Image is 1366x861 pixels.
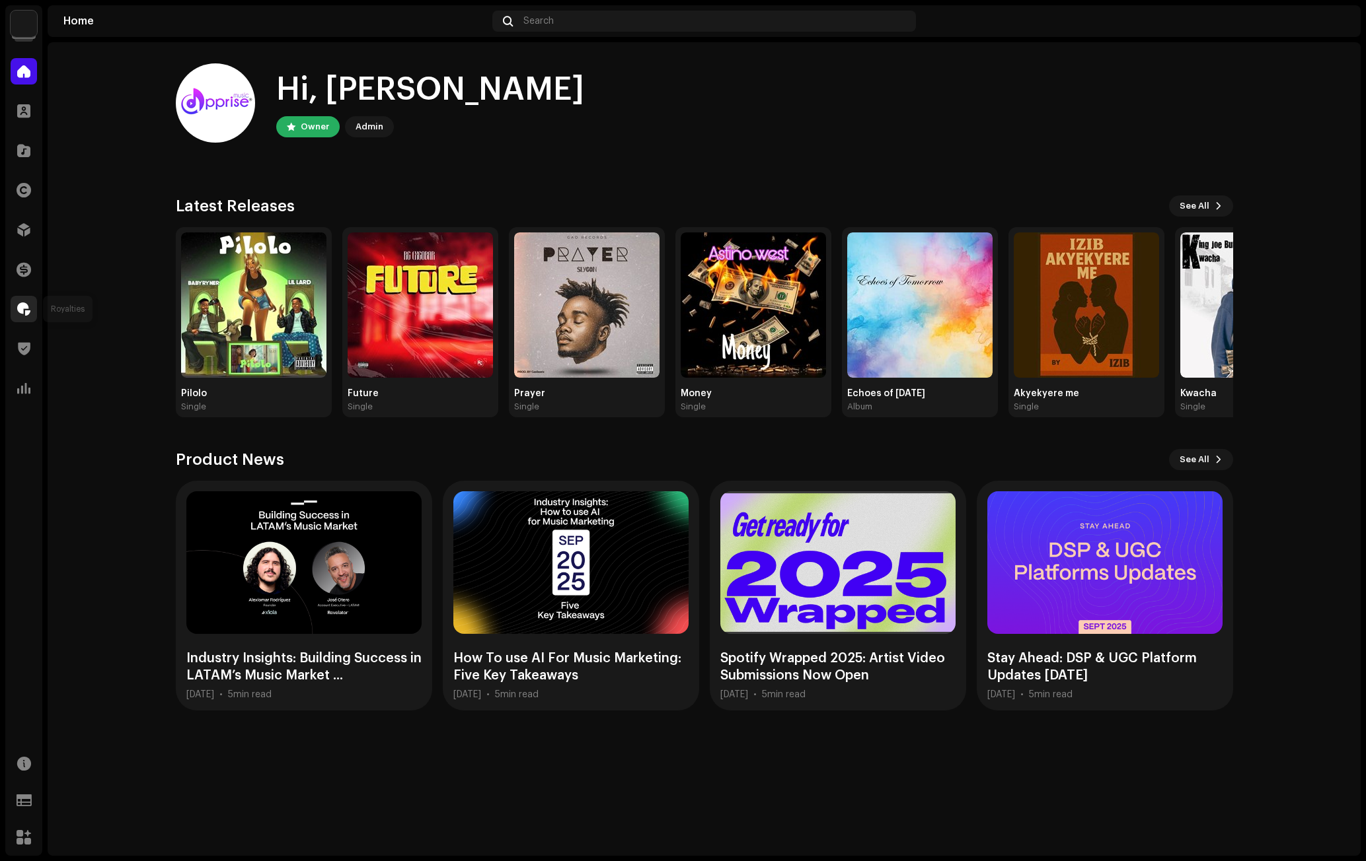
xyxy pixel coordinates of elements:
span: min read [233,690,272,699]
img: 58987c33-8994-41b4-b9e5-e4e5fa9e51b7 [514,232,660,378]
div: Single [514,401,539,412]
div: Single [181,401,206,412]
span: See All [1180,193,1209,219]
div: • [486,689,490,700]
div: Future [348,388,493,399]
button: See All [1169,195,1233,217]
div: Industry Insights: Building Success in LATAM’s Music Market ... [186,650,422,684]
span: min read [1034,690,1073,699]
div: [DATE] [453,689,481,700]
div: • [753,689,757,700]
div: Single [681,401,706,412]
div: Single [1180,401,1205,412]
div: [DATE] [186,689,214,700]
span: min read [500,690,539,699]
div: 5 [495,689,539,700]
div: Akyekyere me [1014,388,1159,399]
div: Owner [301,119,329,135]
div: Money [681,388,826,399]
img: ee2d97a2-d080-4c53-b75e-002819669e25 [681,232,826,378]
div: • [219,689,223,700]
div: Pilolo [181,388,326,399]
img: 94355213-6620-4dec-931c-2264d4e76804 [176,63,255,143]
div: Single [1014,401,1039,412]
span: min read [767,690,806,699]
div: Kwacha [1180,388,1326,399]
div: 5 [228,689,272,700]
img: d0fb4c4f-9944-4f4a-970a-cef37c43888e [181,232,326,378]
div: Admin [356,119,383,135]
div: Hi, [PERSON_NAME] [276,69,584,111]
div: 5 [762,689,806,700]
img: 83e65935-53df-4a2f-ae3b-e8a3c7f94992 [348,232,493,378]
div: 5 [1029,689,1073,700]
div: Home [63,16,487,26]
button: See All [1169,449,1233,470]
img: 94355213-6620-4dec-931c-2264d4e76804 [1324,11,1345,32]
span: Search [523,16,554,26]
h3: Latest Releases [176,195,295,217]
div: Album [847,401,872,412]
div: How To use AI For Music Marketing: Five Key Takeaways [453,650,689,684]
div: Stay Ahead: DSP & UGC Platform Updates [DATE] [987,650,1223,684]
img: 1c16f3de-5afb-4452-805d-3f3454e20b1b [11,11,37,37]
img: 30ed290c-8393-4e06-b730-e54eab7ec1db [1180,232,1326,378]
div: [DATE] [720,689,748,700]
div: [DATE] [987,689,1015,700]
div: Single [348,401,373,412]
img: ab49f2c6-4a41-4432-ad08-73208f3773a2 [1014,232,1159,378]
h3: Product News [176,449,284,470]
img: b3ce2173-c2df-4d77-9bc8-bf0399a54e2f [847,232,993,378]
div: Spotify Wrapped 2025: Artist Video Submissions Now Open [720,650,956,684]
span: See All [1180,446,1209,473]
div: Prayer [514,388,660,399]
div: Echoes of [DATE] [847,388,993,399]
div: • [1020,689,1024,700]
